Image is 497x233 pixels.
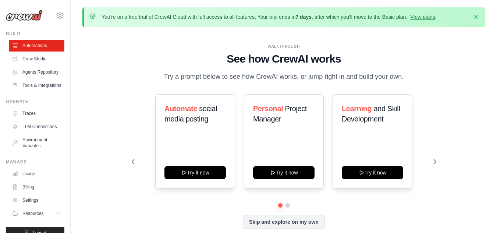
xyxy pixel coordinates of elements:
a: Billing [9,181,64,193]
a: Traces [9,107,64,119]
p: You're on a free trial of CrewAI Cloud with full access to all features. Your trial ends in , aft... [102,13,437,21]
img: Logo [6,10,43,21]
a: Settings [9,194,64,206]
span: Resources [22,211,43,216]
strong: 7 days [295,14,312,20]
button: Try it now [342,166,403,179]
button: Try it now [164,166,226,179]
a: Usage [9,168,64,180]
iframe: Chat Widget [460,198,497,233]
div: WALKTHROUGH [132,44,436,49]
span: Automate [164,105,197,113]
button: Try it now [253,166,315,179]
button: Resources [9,208,64,219]
a: Crew Studio [9,53,64,65]
a: Tools & Integrations [9,80,64,91]
div: Manage [6,159,64,165]
span: Project Manager [253,105,307,123]
p: Try a prompt below to see how CrewAI works, or jump right in and build your own. [160,71,408,82]
span: social media posting [164,105,217,123]
div: Operate [6,99,64,105]
a: Environment Variables [9,134,64,152]
a: LLM Connections [9,121,64,133]
h1: See how CrewAI works [132,52,436,66]
a: View plans [410,14,435,20]
a: Automations [9,40,64,52]
div: Build [6,31,64,37]
span: Personal [253,105,283,113]
a: Agents Repository [9,66,64,78]
button: Skip and explore on my own [243,215,325,229]
span: and Skill Development [342,105,400,123]
span: Learning [342,105,372,113]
